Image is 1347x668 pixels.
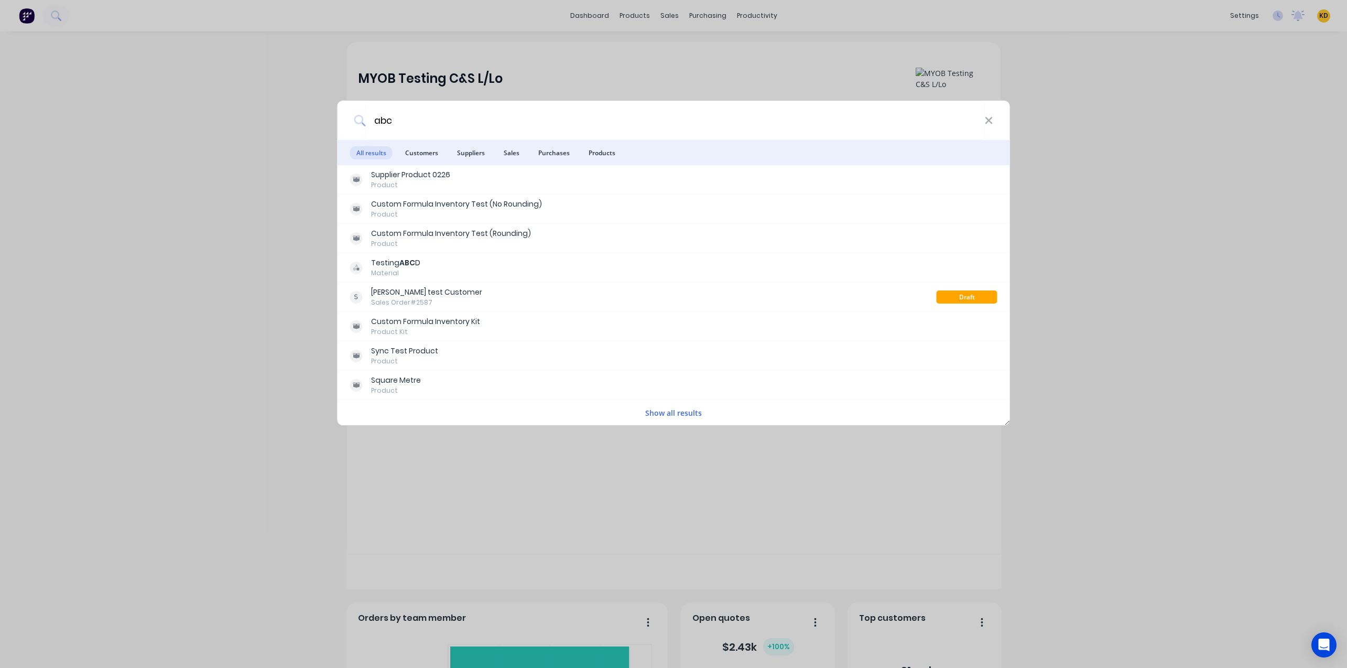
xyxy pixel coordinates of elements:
[582,146,622,159] span: Products
[371,169,450,180] div: Supplier Product 0226
[350,146,393,159] span: All results
[371,287,482,298] div: [PERSON_NAME] test Customer
[365,101,984,140] input: Start typing a customer or supplier name to create a new order...
[371,199,542,210] div: Custom Formula Inventory Test (No Rounding)
[371,210,542,219] div: Product
[371,327,480,337] div: Product Kit
[371,357,438,366] div: Product
[497,146,526,159] span: Sales
[371,257,420,268] div: Testing D
[371,268,420,278] div: Material
[371,180,450,190] div: Product
[532,146,576,159] span: Purchases
[399,146,444,159] span: Customers
[371,298,482,307] div: Sales Order #2587
[371,386,421,395] div: Product
[371,228,531,239] div: Custom Formula Inventory Test (Rounding)
[451,146,491,159] span: Suppliers
[1311,632,1337,658] div: Open Intercom Messenger
[371,316,480,327] div: Custom Formula Inventory Kit
[371,239,531,249] div: Product
[937,290,997,304] div: Draft
[371,375,421,386] div: Square Metre
[399,257,415,268] b: ABC
[371,346,438,357] div: Sync Test Product
[642,407,705,419] button: Show all results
